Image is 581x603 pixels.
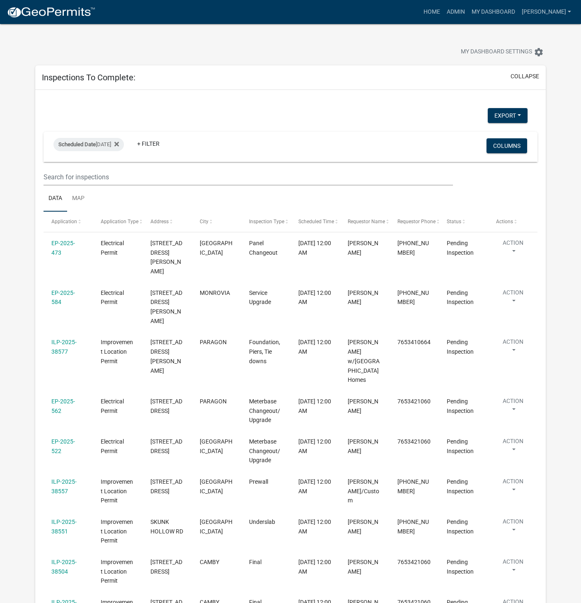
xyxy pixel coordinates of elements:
datatable-header-cell: Actions [488,212,537,232]
span: Electrical Permit [101,438,124,454]
span: Brent w/Clear Creek Homes [348,339,380,383]
span: Foundation, Piers, Tie downs [249,339,280,364]
span: Electrical Permit [101,398,124,414]
datatable-header-cell: Requestor Name [340,212,389,232]
span: 7274 GOAT HOLLOW RD [150,478,182,494]
span: Inspection Type [249,219,284,224]
span: 09/11/2025, 12:00 AM [298,559,331,575]
span: 09/11/2025, 12:00 AM [298,438,331,454]
a: Data [44,186,67,212]
span: Application [51,219,77,224]
a: ILP-2025-38551 [51,519,77,535]
span: Requestor Phone [397,219,436,224]
button: My Dashboard Settingssettings [454,44,550,60]
i: settings [534,47,544,57]
span: MARTINSVILLE [200,438,232,454]
span: My Dashboard Settings [461,47,532,57]
span: Scheduled Time [298,219,334,224]
a: Home [420,4,443,20]
a: Map [67,186,90,212]
a: EP-2025-522 [51,438,75,454]
span: 09/11/2025, 12:00 AM [298,289,331,306]
span: MARTINSVILLE [200,519,232,535]
span: Katie Wyatt [348,240,378,256]
span: 09/11/2025, 12:00 AM [298,240,331,256]
span: Improvement Location Permit [101,339,133,364]
datatable-header-cell: Address [142,212,191,232]
span: DENNIS CATELLIER [348,559,378,575]
datatable-header-cell: Scheduled Time [290,212,340,232]
span: Scheduled Date [58,141,96,147]
span: SKUNK HOLLOW RD [150,519,183,535]
button: collapse [511,72,539,81]
span: Pending Inspection [447,559,474,575]
div: [DATE] [53,138,124,151]
span: Status [447,219,461,224]
span: Pending Inspection [447,519,474,535]
span: Service Upgrade [249,289,271,306]
a: + Filter [131,136,166,151]
span: Requestor Name [348,219,385,224]
span: Address [150,219,169,224]
span: Panel Changeout [249,240,278,256]
span: 317-260-3161 [397,478,429,494]
span: Pending Inspection [447,240,474,256]
span: 317-727-2326 [397,240,429,256]
button: Action [496,517,530,538]
span: Actions [496,219,513,224]
span: Prewall [249,478,268,485]
datatable-header-cell: Application Type [93,212,142,232]
span: 09/11/2025, 12:00 AM [298,398,331,414]
span: Application Type [101,219,138,224]
span: Improvement Location Permit [101,478,133,504]
button: Columns [487,138,527,153]
a: ILP-2025-38504 [51,559,77,575]
datatable-header-cell: City [192,212,241,232]
span: MARTINSVILLE [200,478,232,494]
a: EP-2025-584 [51,289,75,306]
span: Pending Inspection [447,339,474,355]
button: Export [488,108,528,123]
button: Action [496,437,530,458]
button: Action [496,557,530,578]
span: 317-538-9551 [397,289,429,306]
span: City [200,219,208,224]
span: MONROVIA [200,289,230,296]
span: Pending Inspection [447,289,474,306]
a: ILP-2025-38577 [51,339,77,355]
datatable-header-cell: Requestor Phone [389,212,438,232]
button: Action [496,397,530,417]
span: MOORESVILLE [200,240,232,256]
span: Underslab [249,519,275,525]
span: 2340 E CROSBY RD [150,240,182,275]
span: 7653421060 [397,398,431,405]
h5: Inspections To Complete: [42,72,136,82]
span: Electrical Permit [101,240,124,256]
span: Improvement Location Permit [101,519,133,544]
span: Improvement Location Permit [101,559,133,584]
datatable-header-cell: Status [439,212,488,232]
span: 09/11/2025, 12:00 AM [298,339,331,355]
a: Admin [443,4,468,20]
span: 317-590-5649 [397,519,429,535]
span: 7159 N KIVETT RD [150,289,182,324]
span: Megan w/Custom [348,478,379,504]
span: Meterbase Changeout/Upgrade [249,398,280,424]
button: Action [496,288,530,309]
span: 7653421060 [397,438,431,445]
a: [PERSON_NAME] [518,4,574,20]
span: RONAL GUY [348,398,378,414]
datatable-header-cell: Application [44,212,93,232]
span: Cary McNeil [348,519,378,535]
span: 11621 N EAST DR [150,559,182,575]
span: 7653421060 [397,559,431,565]
span: Pending Inspection [447,398,474,414]
span: 665 S DENNY HILL RD [150,339,182,374]
span: Tim Goen [348,438,378,454]
button: Action [496,338,530,358]
span: 4570 LITTLE HURRICANE RD [150,438,182,454]
datatable-header-cell: Inspection Type [241,212,290,232]
span: CAMBY [200,559,219,565]
a: EP-2025-473 [51,240,75,256]
input: Search for inspections [44,169,453,186]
